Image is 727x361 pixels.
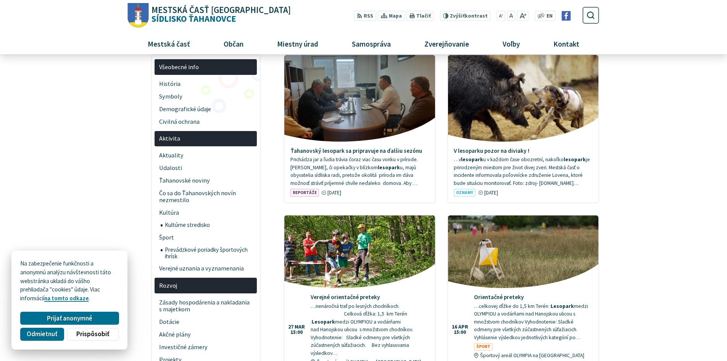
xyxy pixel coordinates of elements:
span: Prichádza jar a ľudia trávia čoraz viac času vonku v prírode. [PERSON_NAME], či opekačky v blízko... [290,156,418,186]
h4: V lesoparku pozor na diviaky ! [454,147,593,154]
span: 16 [452,324,457,330]
a: Kultúra [155,206,257,219]
h4: Ťahanovský lesopark sa pripravuje na ďalšiu sezónu [290,147,429,154]
a: Dotácie [155,316,257,328]
a: Ťahanovský lesopark sa pripravuje na ďalšiu sezónu Prichádza jar a ľudia trávia čoraz viac času v... [284,55,435,202]
a: Všeobecné info [155,59,257,75]
p: Na zabezpečenie funkčnosti a anonymnú analýzu návštevnosti táto webstránka ukladá do vášho prehli... [20,259,119,303]
span: História [159,78,253,90]
span: mar [295,324,305,330]
a: Mapa [378,11,405,21]
span: 15:00 [452,330,468,335]
span: Kultúrne stredisko [165,219,253,231]
span: [DATE] [327,189,341,196]
h4: Orientačné preteky [474,294,592,301]
strong: lesopark [378,164,400,171]
button: Tlačiť [406,11,434,21]
span: Voľby [500,33,523,54]
a: Akčné plány [155,328,257,341]
h4: Verejné orientačné preteky [311,294,429,301]
a: RSS [354,11,376,21]
strong: Lesopark [312,319,335,325]
span: Investičné zámery [159,341,253,353]
span: …celkovej dĺžke do 1,5 km Terén : medzi OLYMPIOU a vodárňami nad Hanojskou ulicou s množstvom cho... [474,303,588,341]
strong: Lesopark [551,303,574,309]
span: Symboly [159,90,253,103]
span: EN [546,12,553,20]
span: Mapa [389,12,402,20]
span: apr [458,324,468,330]
button: Prijať anonymné [20,312,119,325]
span: Prevádzkové poriadky športových ihrísk [165,244,253,262]
a: Voľby [489,33,534,54]
span: Všeobecné info [159,61,253,73]
img: Prejsť na domovskú stránku [128,3,149,28]
a: Prevádzkové poriadky športových ihrísk [161,244,257,262]
a: Kultúrne stredisko [161,219,257,231]
a: Verejné uznania a vyznamenania [155,262,257,275]
span: Šport [159,231,253,244]
a: EN [545,12,555,20]
a: Zverejňovanie [411,33,483,54]
a: Mestská časť [134,33,204,54]
span: Samospráva [349,33,393,54]
span: Verejné uznania a vyznamenania [159,262,253,275]
button: Zväčšiť veľkosť písma [517,11,529,21]
span: Zverejňovanie [421,33,472,54]
a: Aktuality [155,149,257,162]
a: Udalosti [155,162,257,175]
span: Civilná ochrana [159,115,253,128]
span: kontrast [450,13,488,19]
span: Ťahanovské noviny [159,175,253,187]
a: Zásady hospodárenia a nakladania s majetkom [155,296,257,316]
span: RSS [364,12,373,20]
span: Mestská časť [145,33,193,54]
a: Civilná ochrana [155,115,257,128]
a: Demografické údaje [155,103,257,115]
a: Symboly [155,90,257,103]
span: Udalosti [159,162,253,175]
span: Tlačiť [416,13,431,19]
img: Prejsť na Facebook stránku [561,11,571,21]
span: Akčné plány [159,328,253,341]
span: …nenáročná trať po lesných chodníkoch. Celková dĺžka: 1,5 km Terén : medzi OLYMPIOU a vodárňami n... [311,303,413,356]
a: Logo Sídlisko Ťahanovce, prejsť na domovskú stránku. [128,3,291,28]
button: Nastaviť pôvodnú veľkosť písma [507,11,515,21]
span: Demografické údaje [159,103,253,115]
span: Kontakt [551,33,582,54]
a: Šport [155,231,257,244]
span: Prijať anonymné [47,314,92,322]
span: Oznamy [454,189,476,197]
span: Zásady hospodárenia a nakladania s majetkom [159,296,253,316]
a: Samospráva [338,33,405,54]
span: Aktivita [159,132,253,145]
a: Čo sa do Ťahanovských novín nezmestilo [155,187,257,207]
a: Kontakt [540,33,593,54]
span: Šport [474,343,493,351]
strong: lesopark [461,156,483,163]
span: Miestny úrad [274,33,321,54]
strong: lesopark [564,156,586,163]
a: Aktivita [155,131,257,147]
span: Občan [221,33,246,54]
span: Sídlisko Ťahanovce [149,6,291,23]
span: Dotácie [159,316,253,328]
button: Odmietnuť [20,328,64,341]
span: Rozvoj [159,279,253,292]
a: na tomto odkaze [44,295,89,302]
span: Zvýšiť [450,13,465,19]
a: V lesoparku pozor na diviaky ! …vlesoparku v každom čase obozretní, nakoľkolesoparkje prirodzeným... [448,55,598,202]
span: Reportáže [290,189,319,197]
a: História [155,78,257,90]
span: 15:00 [288,330,305,335]
span: Mestská časť [GEOGRAPHIC_DATA] [152,6,291,15]
span: Aktuality [159,149,253,162]
button: Zvýšiťkontrast [440,11,490,21]
a: Občan [210,33,257,54]
a: Rozvoj [155,278,257,293]
a: Miestny úrad [263,33,332,54]
span: [DATE] [484,189,498,196]
span: 27 [288,324,293,330]
span: Odmietnuť [27,330,57,338]
a: Investičné zámery [155,341,257,353]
